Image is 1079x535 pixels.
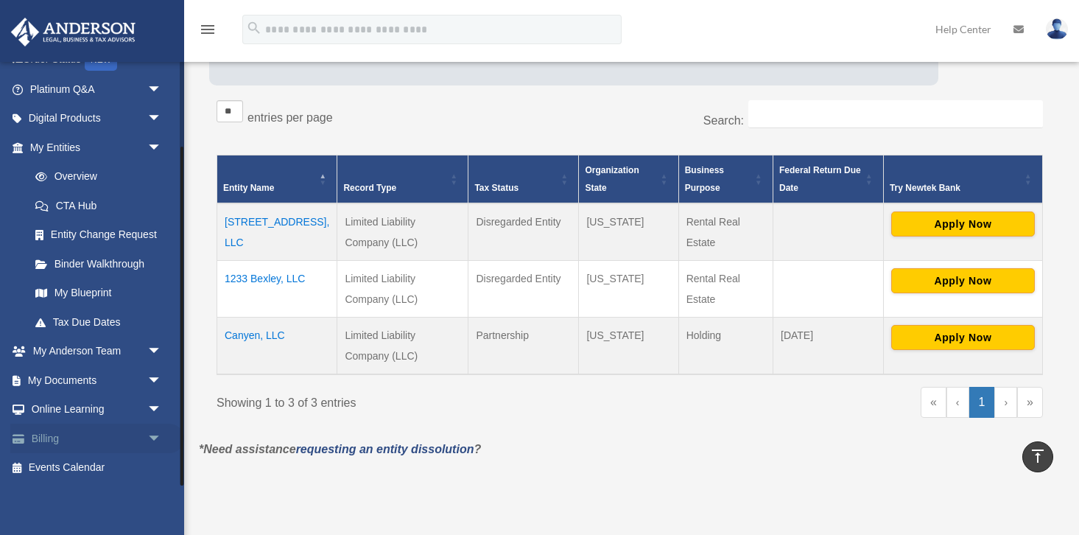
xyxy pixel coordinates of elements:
[147,133,177,163] span: arrow_drop_down
[891,268,1035,293] button: Apply Now
[579,155,678,203] th: Organization State: Activate to sort
[10,366,184,395] a: My Documentsarrow_drop_down
[468,155,579,203] th: Tax Status: Activate to sort
[147,104,177,134] span: arrow_drop_down
[579,203,678,261] td: [US_STATE]
[217,155,337,203] th: Entity Name: Activate to invert sorting
[678,317,773,374] td: Holding
[579,260,678,317] td: [US_STATE]
[1017,387,1043,418] a: Last
[994,387,1017,418] a: Next
[946,387,969,418] a: Previous
[10,337,184,366] a: My Anderson Teamarrow_drop_down
[147,424,177,454] span: arrow_drop_down
[21,220,177,250] a: Entity Change Request
[21,191,177,220] a: CTA Hub
[685,165,724,193] span: Business Purpose
[217,387,619,413] div: Showing 1 to 3 of 3 entries
[579,317,678,374] td: [US_STATE]
[890,179,1020,197] div: Try Newtek Bank
[773,155,884,203] th: Federal Return Due Date: Activate to sort
[921,387,946,418] a: First
[703,114,744,127] label: Search:
[337,260,468,317] td: Limited Liability Company (LLC)
[468,260,579,317] td: Disregarded Entity
[147,366,177,396] span: arrow_drop_down
[10,133,177,162] a: My Entitiesarrow_drop_down
[10,74,184,104] a: Platinum Q&Aarrow_drop_down
[1029,447,1047,465] i: vertical_align_top
[337,203,468,261] td: Limited Liability Company (LLC)
[585,165,639,193] span: Organization State
[891,325,1035,350] button: Apply Now
[678,203,773,261] td: Rental Real Estate
[247,111,333,124] label: entries per page
[10,453,184,483] a: Events Calendar
[343,183,396,193] span: Record Type
[1046,18,1068,40] img: User Pic
[217,203,337,261] td: [STREET_ADDRESS], LLC
[891,211,1035,237] button: Apply Now
[199,21,217,38] i: menu
[468,317,579,374] td: Partnership
[147,337,177,367] span: arrow_drop_down
[883,155,1042,203] th: Try Newtek Bank : Activate to sort
[217,317,337,374] td: Canyen, LLC
[1022,441,1053,472] a: vertical_align_top
[21,162,169,192] a: Overview
[337,155,468,203] th: Record Type: Activate to sort
[199,443,481,455] em: *Need assistance ?
[7,18,140,46] img: Anderson Advisors Platinum Portal
[21,307,177,337] a: Tax Due Dates
[779,165,861,193] span: Federal Return Due Date
[773,317,884,374] td: [DATE]
[10,424,184,453] a: Billingarrow_drop_down
[223,183,274,193] span: Entity Name
[147,74,177,105] span: arrow_drop_down
[147,395,177,425] span: arrow_drop_down
[10,104,184,133] a: Digital Productsarrow_drop_down
[246,20,262,36] i: search
[474,183,519,193] span: Tax Status
[10,395,184,424] a: Online Learningarrow_drop_down
[296,443,474,455] a: requesting an entity dissolution
[21,279,177,308] a: My Blueprint
[217,260,337,317] td: 1233 Bexley, LLC
[199,26,217,38] a: menu
[678,260,773,317] td: Rental Real Estate
[678,155,773,203] th: Business Purpose: Activate to sort
[969,387,995,418] a: 1
[468,203,579,261] td: Disregarded Entity
[337,317,468,374] td: Limited Liability Company (LLC)
[21,249,177,279] a: Binder Walkthrough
